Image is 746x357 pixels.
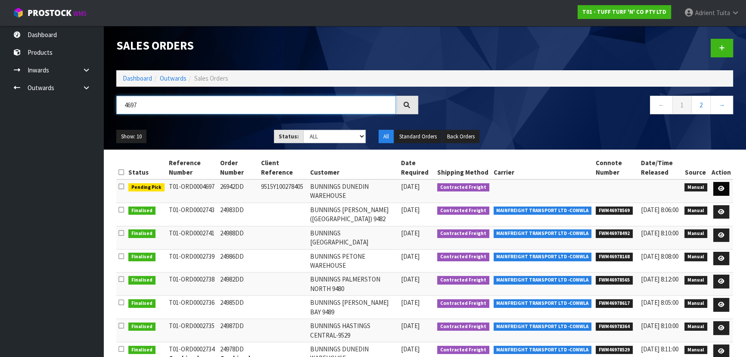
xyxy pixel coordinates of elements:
[437,299,489,308] span: Contracted Freight
[194,74,228,82] span: Sales Orders
[128,229,155,238] span: Finalised
[494,346,592,354] span: MAINFREIGHT TRANSPORT LTD -CONWLA
[684,253,707,261] span: Manual
[379,130,394,144] button: All
[684,299,707,308] span: Manual
[641,322,678,330] span: [DATE] 8:10:00
[684,323,707,331] span: Manual
[167,296,218,319] td: T01-ORD0002736
[128,323,155,331] span: Finalised
[684,276,707,285] span: Manual
[401,298,420,307] span: [DATE]
[73,9,87,18] small: WMS
[128,207,155,215] span: Finalised
[684,346,707,354] span: Manual
[308,179,399,203] td: BUNNINGS DUNEDIN WAREHOUSE
[596,229,633,238] span: FWM46978492
[596,276,633,285] span: FWM46978565
[710,96,733,114] a: →
[494,299,592,308] span: MAINFREIGHT TRANSPORT LTD -CONWLA
[218,226,259,249] td: 24988DD
[596,346,633,354] span: FWM46978529
[167,249,218,272] td: T01-ORD0002739
[218,296,259,319] td: 24985DD
[494,229,592,238] span: MAINFREIGHT TRANSPORT LTD -CONWLA
[672,96,692,114] a: 1
[437,229,489,238] span: Contracted Freight
[160,74,186,82] a: Outwards
[401,322,420,330] span: [DATE]
[435,156,491,179] th: Shipping Method
[641,345,678,353] span: [DATE] 8:11:00
[308,249,399,272] td: BUNNINGS PETONE WAREHOUSE
[494,207,592,215] span: MAINFREIGHT TRANSPORT LTD -CONWLA
[128,276,155,285] span: Finalised
[218,156,259,179] th: Order Number
[259,156,308,179] th: Client Reference
[116,130,146,144] button: Show: 10
[308,272,399,296] td: BUNNINGS PALMERSTON NORTH 9480
[641,298,678,307] span: [DATE] 8:05:00
[639,156,683,179] th: Date/Time Released
[218,319,259,342] td: 24987DD
[259,179,308,203] td: 9515Y100278405
[641,229,678,237] span: [DATE] 8:10:00
[650,96,673,114] a: ←
[13,7,24,18] img: cube-alt.png
[128,253,155,261] span: Finalised
[684,229,707,238] span: Manual
[494,276,592,285] span: MAINFREIGHT TRANSPORT LTD -CONWLA
[494,323,592,331] span: MAINFREIGHT TRANSPORT LTD -CONWLA
[709,156,733,179] th: Action
[684,207,707,215] span: Manual
[641,206,678,214] span: [DATE] 8:06:00
[594,156,638,179] th: Connote Number
[308,203,399,226] td: BUNNINGS [PERSON_NAME] ([GEOGRAPHIC_DATA]) 9482
[716,9,730,17] span: Tuita
[123,74,152,82] a: Dashboard
[218,203,259,226] td: 24983DD
[167,319,218,342] td: T01-ORD0002735
[167,179,218,203] td: T01-ORD0004697
[684,183,707,192] span: Manual
[218,272,259,296] td: 24982DD
[491,156,594,179] th: Carrier
[128,299,155,308] span: Finalised
[167,156,218,179] th: Reference Number
[578,5,671,19] a: T01 - TUFF TURF 'N' CO PTY LTD
[682,156,709,179] th: Source
[308,319,399,342] td: BUNNINGS HASTINGS CENTRAL-9529
[442,130,479,144] button: Back Orders
[218,179,259,203] td: 26942DD
[401,182,420,191] span: [DATE]
[395,130,441,144] button: Standard Orders
[582,8,666,16] strong: T01 - TUFF TURF 'N' CO PTY LTD
[437,323,489,331] span: Contracted Freight
[437,276,489,285] span: Contracted Freight
[401,229,420,237] span: [DATE]
[401,275,420,283] span: [DATE]
[431,96,733,117] nav: Page navigation
[691,96,711,114] a: 2
[128,346,155,354] span: Finalised
[126,156,167,179] th: Status
[279,133,299,140] strong: Status:
[28,7,71,19] span: ProStock
[437,183,489,192] span: Contracted Freight
[596,253,633,261] span: FWM46978168
[494,253,592,261] span: MAINFREIGHT TRANSPORT LTD -CONWLA
[399,156,435,179] th: Date Required
[167,203,218,226] td: T01-ORD0002743
[116,39,418,52] h1: Sales Orders
[437,346,489,354] span: Contracted Freight
[308,156,399,179] th: Customer
[596,299,633,308] span: FWM46978617
[437,253,489,261] span: Contracted Freight
[308,296,399,319] td: BUNNINGS [PERSON_NAME] BAY 9489
[116,96,396,114] input: Search sales orders
[641,252,678,260] span: [DATE] 8:08:00
[641,275,678,283] span: [DATE] 8:12:00
[167,272,218,296] td: T01-ORD0002738
[167,226,218,249] td: T01-ORD0002741
[218,249,259,272] td: 24986DD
